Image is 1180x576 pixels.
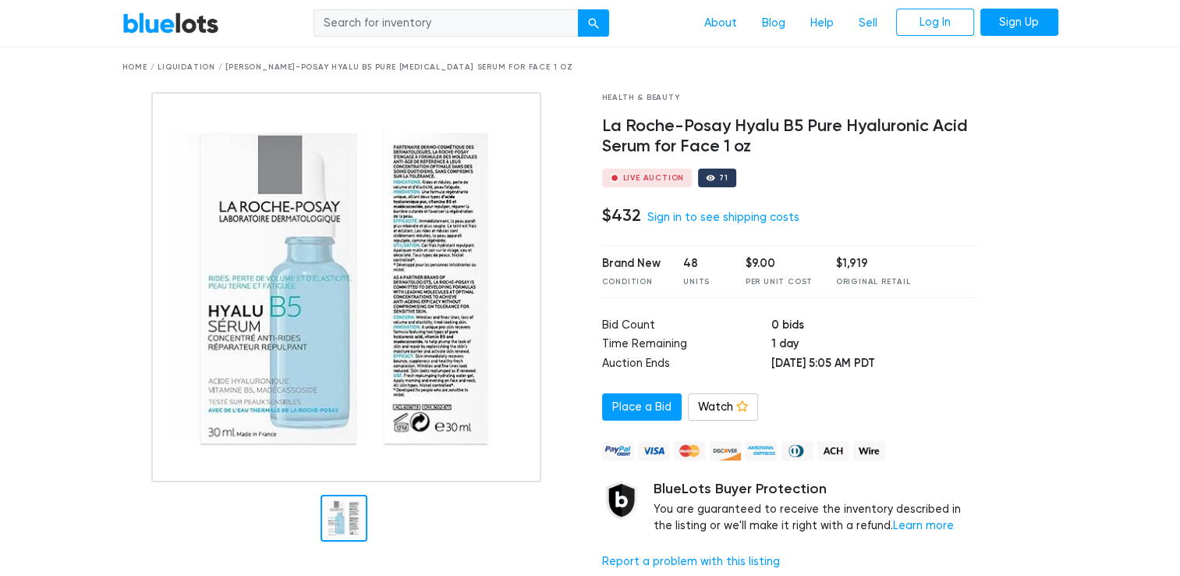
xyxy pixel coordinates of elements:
[836,276,911,288] div: Original Retail
[602,555,780,568] a: Report a problem with this listing
[654,481,979,498] h5: BlueLots Buyer Protection
[710,441,741,460] img: discover-82be18ecfda2d062aad2762c1ca80e2d36a4073d45c9e0ffae68cd515fbd3d32.png
[638,441,669,460] img: visa-79caf175f036a155110d1892330093d4c38f53c55c9ec9e2c3a54a56571784bb.png
[602,317,771,336] td: Bid Count
[683,276,722,288] div: Units
[771,336,978,355] td: 1 day
[602,355,771,375] td: Auction Ends
[846,9,890,38] a: Sell
[893,519,954,532] a: Learn more
[602,336,771,355] td: Time Remaining
[688,393,758,421] a: Watch
[647,211,799,224] a: Sign in to see shipping costs
[122,62,1058,73] div: Home / Liquidation / [PERSON_NAME]-Posay Hyalu B5 Pure [MEDICAL_DATA] Serum for Face 1 oz
[853,441,884,460] img: wire-908396882fe19aaaffefbd8e17b12f2f29708bd78693273c0e28e3a24408487f.png
[674,441,705,460] img: mastercard-42073d1d8d11d6635de4c079ffdb20a4f30a903dc55d1612383a1b395dd17f39.png
[692,9,749,38] a: About
[781,441,813,460] img: diners_club-c48f30131b33b1bb0e5d0e2dbd43a8bea4cb12cb2961413e2f4250e06c020426.png
[602,92,979,104] div: Health & Beauty
[719,174,728,182] div: 71
[980,9,1058,37] a: Sign Up
[746,441,777,460] img: american_express-ae2a9f97a040b4b41f6397f7637041a5861d5f99d0716c09922aba4e24c8547d.png
[602,441,633,460] img: paypal_credit-80455e56f6e1299e8d57f40c0dcee7b8cd4ae79b9eccbfc37e2480457ba36de9.png
[602,116,979,157] h4: La Roche-Posay Hyalu B5 Pure Hyaluronic Acid Serum for Face 1 oz
[836,255,911,272] div: $1,919
[602,276,661,288] div: Condition
[314,9,579,37] input: Search for inventory
[654,481,979,535] div: You are guaranteed to receive the inventory described in the listing or we'll make it right with ...
[896,9,974,37] a: Log In
[771,317,978,336] td: 0 bids
[746,276,813,288] div: Per Unit Cost
[151,92,541,482] img: 0c88dd75-ab36-4d36-a7e2-dd907ee73660-1755373261.jpg
[749,9,798,38] a: Blog
[602,205,641,226] h4: $432
[817,441,849,460] img: ach-b7992fed28a4f97f893c574229be66187b9afb3f1a8d16a4691d3d3140a8ab00.png
[602,255,661,272] div: Brand New
[771,355,978,375] td: [DATE] 5:05 AM PDT
[602,481,641,520] img: buyer_protection_shield-3b65640a83011c7d3ede35a8e5a80bfdfaa6a97447f0071c1475b91a4b0b3d01.png
[683,255,722,272] div: 48
[602,393,682,421] a: Place a Bid
[798,9,846,38] a: Help
[122,12,219,34] a: BlueLots
[746,255,813,272] div: $9.00
[623,174,685,182] div: Live Auction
